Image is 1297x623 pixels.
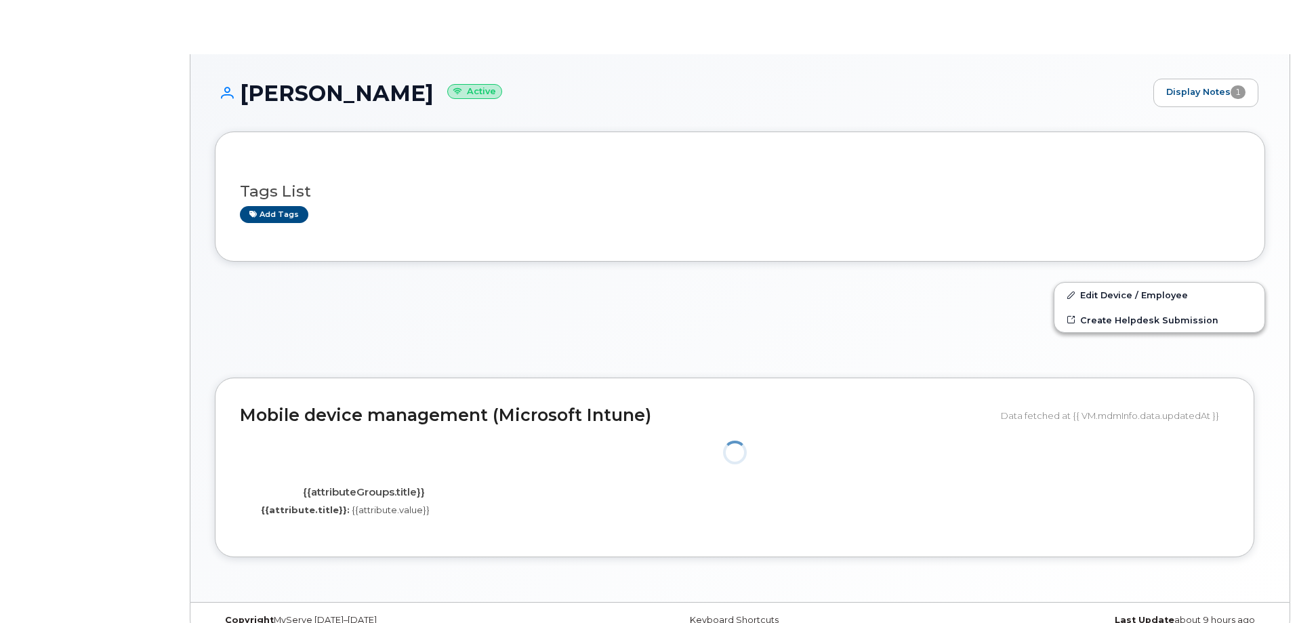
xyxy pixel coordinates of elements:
[1231,85,1245,99] span: 1
[447,84,502,100] small: Active
[1001,403,1229,428] div: Data fetched at {{ VM.mdmInfo.data.updatedAt }}
[240,183,1240,200] h3: Tags List
[240,206,308,223] a: Add tags
[215,81,1147,105] h1: [PERSON_NAME]
[1054,283,1264,307] a: Edit Device / Employee
[250,487,477,498] h4: {{attributeGroups.title}}
[240,406,991,425] h2: Mobile device management (Microsoft Intune)
[1153,79,1258,107] a: Display Notes1
[1054,308,1264,332] a: Create Helpdesk Submission
[261,504,350,517] label: {{attribute.title}}:
[352,504,430,515] span: {{attribute.value}}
